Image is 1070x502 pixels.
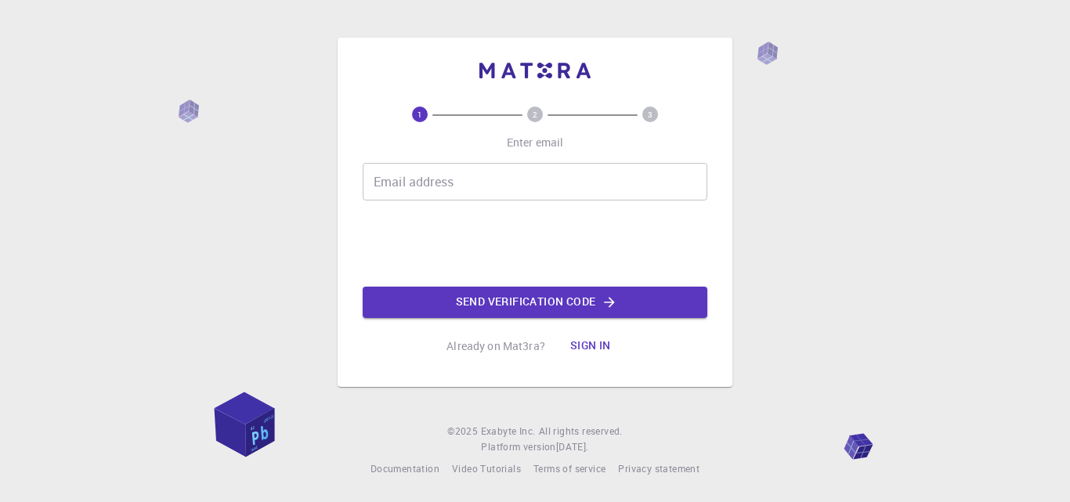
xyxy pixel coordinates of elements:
[648,109,652,120] text: 3
[556,440,589,453] span: [DATE] .
[558,330,624,362] button: Sign in
[618,462,699,475] span: Privacy statement
[371,462,439,475] span: Documentation
[371,461,439,477] a: Documentation
[533,461,605,477] a: Terms of service
[447,424,480,439] span: © 2025
[481,439,555,455] span: Platform version
[618,461,699,477] a: Privacy statement
[416,213,654,274] iframe: reCAPTCHA
[539,424,623,439] span: All rights reserved.
[452,462,521,475] span: Video Tutorials
[363,287,707,318] button: Send verification code
[418,109,422,120] text: 1
[556,439,589,455] a: [DATE].
[533,462,605,475] span: Terms of service
[507,135,564,150] p: Enter email
[533,109,537,120] text: 2
[452,461,521,477] a: Video Tutorials
[481,424,536,437] span: Exabyte Inc.
[481,424,536,439] a: Exabyte Inc.
[446,338,545,354] p: Already on Mat3ra?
